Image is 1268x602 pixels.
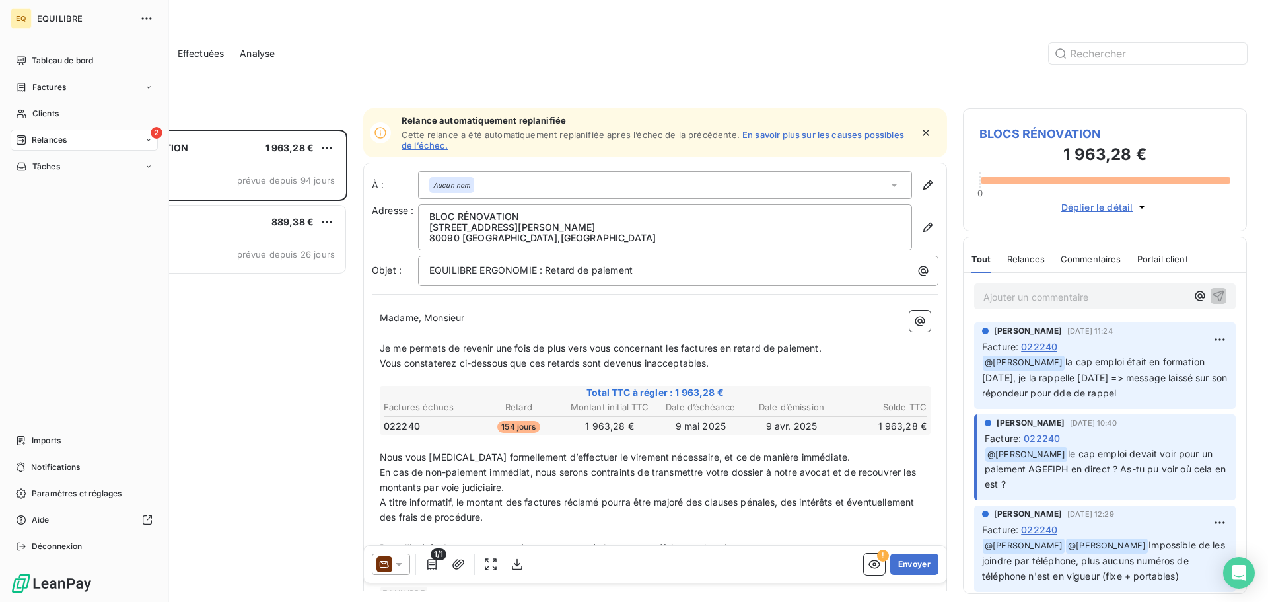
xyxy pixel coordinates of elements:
th: Retard [474,400,564,414]
span: Adresse : [372,205,413,216]
span: Nous vous [MEDICAL_DATA] formellement d’effectuer le virement nécessaire, et ce de manière immédi... [380,451,850,463]
p: [STREET_ADDRESS][PERSON_NAME] [429,222,901,233]
div: grid [63,130,347,602]
span: 1/1 [431,548,446,560]
th: Date d’émission [747,400,837,414]
label: À : [372,178,418,192]
span: Portail client [1137,254,1188,264]
th: Date d’échéance [656,400,746,414]
span: [PERSON_NAME] [994,508,1062,520]
span: Tableau de bord [32,55,93,67]
span: 022240 [1021,523,1057,537]
span: Factures [32,81,66,93]
span: A titre informatif, le montant des factures réclamé pourra être majoré des clauses pénales, des i... [380,496,917,523]
p: 80090 [GEOGRAPHIC_DATA] , [GEOGRAPHIC_DATA] [429,233,901,243]
span: @ [PERSON_NAME] [983,356,1065,371]
td: 1 963,28 € [837,419,927,433]
span: Notifications [31,461,80,473]
button: Envoyer [890,554,938,575]
span: [PERSON_NAME] [994,325,1062,337]
span: Relances [1007,254,1045,264]
span: [DATE] 10:40 [1070,419,1117,427]
span: Déplier le détail [1061,200,1133,214]
span: [PERSON_NAME] [997,417,1065,429]
input: Rechercher [1049,43,1247,64]
td: 1 963,28 € [565,419,654,433]
em: Aucun nom [433,180,470,190]
span: EQUILIBRE ERGONOMIE : Retard de paiement [429,264,633,276]
button: Déplier le détail [1057,200,1153,215]
span: prévue depuis 26 jours [237,249,335,260]
a: Aide [11,509,158,531]
span: @ [PERSON_NAME] [1066,539,1148,554]
span: Vous constaterez ci-dessous que ces retards sont devenus inacceptables. [380,357,709,369]
span: Commentaires [1061,254,1121,264]
span: Objet : [372,264,402,276]
div: Open Intercom Messenger [1223,557,1255,589]
span: [DATE] 12:29 [1067,510,1114,518]
span: la cap emploi était en formation [DATE], je la rappelle [DATE] => message laissé sur son répondeu... [982,356,1230,398]
td: 9 mai 2025 [656,419,746,433]
span: BLOCS RÉNOVATION [979,125,1230,143]
span: [DATE] 11:24 [1067,327,1113,335]
span: EQUILIBRE [380,587,427,602]
span: Effectuées [178,47,225,60]
span: Paramètres et réglages [32,488,122,500]
th: Factures échues [383,400,473,414]
span: Impossible de les joindre par téléphone, plus aucuns numéros de téléphone n'est en vigueur (fixe ... [982,539,1228,582]
span: 022240 [1021,340,1057,354]
span: Facture : [982,523,1018,537]
span: 889,38 € [271,216,314,227]
div: EQ [11,8,32,29]
span: le cap emploi devait voir pour un paiement AGEFIPH en direct ? As-tu pu voir où cela en est ? [985,448,1228,490]
span: Je me permets de revenir une fois de plus vers vous concernant les factures en retard de paiement. [380,342,822,354]
span: Relances [32,134,67,146]
span: Madame, Monsieur [380,312,464,323]
span: 1 963,28 € [265,142,314,153]
span: Relance automatiquement replanifiée [402,115,911,126]
span: Facture : [985,432,1021,445]
p: BLOC RÉNOVATION [429,211,901,222]
span: En cas de non-paiement immédiat, nous serons contraints de transmettre votre dossier à notre avoc... [380,467,919,493]
span: Total TTC à régler : 1 963,28 € [382,386,929,399]
h3: 1 963,28 € [979,143,1230,169]
th: Montant initial TTC [565,400,654,414]
span: EQUILIBRE [37,13,132,24]
a: En savoir plus sur les causes possibles de l’échec. [402,130,904,151]
span: Tout [971,254,991,264]
span: Tâches [32,161,60,172]
td: 9 avr. 2025 [747,419,837,433]
span: Cette relance a été automatiquement replanifiée après l’échec de la précédente. [402,130,740,140]
span: Dans l’intérêt de tous, nous espérons que vous règlerez cette affaire au plus vite. [380,542,738,553]
span: Facture : [982,340,1018,354]
span: @ [PERSON_NAME] [985,447,1067,463]
span: Analyse [240,47,275,60]
span: 0 [977,188,983,198]
span: Aide [32,514,50,526]
th: Solde TTC [837,400,927,414]
span: Imports [32,435,61,447]
span: Clients [32,108,59,120]
img: Logo LeanPay [11,573,92,594]
span: 154 jours [497,421,540,433]
span: @ [PERSON_NAME] [983,539,1065,554]
span: Déconnexion [32,541,83,552]
span: 022240 [1024,432,1060,445]
span: 022240 [384,420,420,433]
span: 2 [151,127,162,139]
span: prévue depuis 94 jours [237,175,335,186]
